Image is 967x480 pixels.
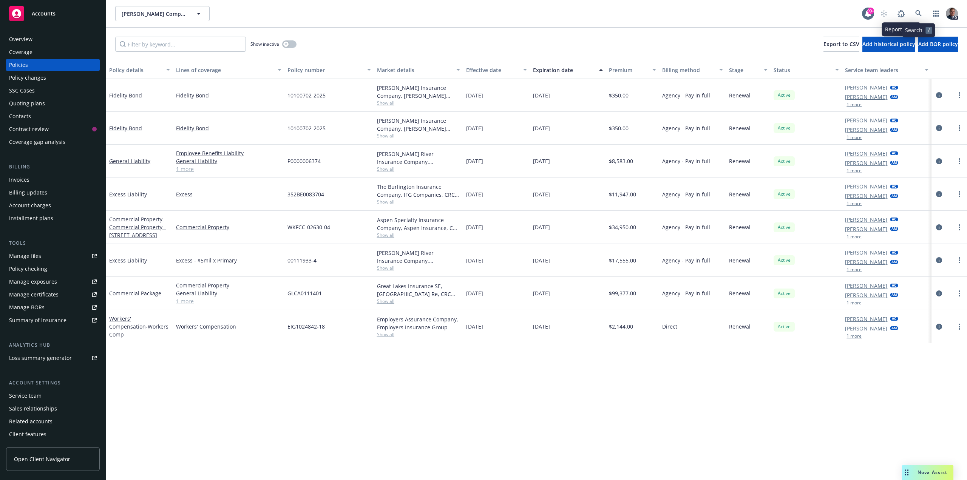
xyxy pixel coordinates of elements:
div: Billing [6,163,100,171]
a: Policy checking [6,263,100,275]
div: [PERSON_NAME] River Insurance Company, [PERSON_NAME] River Group, CRC Group [377,249,460,265]
a: more [955,157,964,166]
span: Renewal [729,190,751,198]
a: Report a Bug [894,6,909,21]
button: 1 more [847,135,862,140]
span: 10100702-2025 [287,91,326,99]
button: Stage [726,61,771,79]
button: Add BOR policy [918,37,958,52]
a: [PERSON_NAME] [845,182,887,190]
div: Loss summary generator [9,352,72,364]
a: [PERSON_NAME] [845,258,887,266]
a: Manage BORs [6,301,100,313]
button: Export to CSV [823,37,859,52]
button: 1 more [847,102,862,107]
a: General Liability [176,289,281,297]
a: Policies [6,59,100,71]
a: circleInformation [935,157,944,166]
span: Renewal [729,124,751,132]
span: Active [777,125,792,131]
span: $34,950.00 [609,223,636,231]
div: Lines of coverage [176,66,273,74]
span: 352BE0083704 [287,190,324,198]
a: Excess Liability [109,257,147,264]
div: Service team [9,390,42,402]
a: Employee Benefits Liability [176,149,281,157]
a: Fidelity Bond [109,125,142,132]
button: 1 more [847,334,862,338]
a: Loss summary generator [6,352,100,364]
button: Add historical policy [862,37,915,52]
span: Show all [377,100,460,106]
button: 1 more [847,301,862,305]
span: [DATE] [533,323,550,330]
a: Workers' Compensation [109,315,168,338]
a: Commercial Package [109,290,161,297]
span: [PERSON_NAME] Company Inc [122,10,187,18]
a: Accounts [6,3,100,24]
a: Client features [6,428,100,440]
span: Add BOR policy [918,40,958,48]
div: Policy checking [9,263,47,275]
a: Installment plans [6,212,100,224]
button: [PERSON_NAME] Company Inc [115,6,210,21]
div: Analytics hub [6,341,100,349]
span: Renewal [729,157,751,165]
span: [DATE] [533,91,550,99]
span: [DATE] [533,157,550,165]
div: Policies [9,59,28,71]
div: Market details [377,66,452,74]
a: [PERSON_NAME] [845,159,887,167]
button: Premium [606,61,660,79]
a: 1 more [176,165,281,173]
span: [DATE] [466,223,483,231]
a: Excess Liability [109,191,147,198]
span: Add historical policy [862,40,915,48]
a: more [955,123,964,133]
a: Commercial Property [109,216,166,239]
span: Renewal [729,289,751,297]
a: more [955,91,964,100]
a: Fidelity Bond [176,124,281,132]
span: Show all [377,331,460,338]
button: Policy number [284,61,374,79]
span: 00111933-4 [287,256,317,264]
a: [PERSON_NAME] [845,93,887,101]
div: Billing method [662,66,715,74]
span: Agency - Pay in full [662,256,710,264]
span: Manage exposures [6,276,100,288]
a: Policy changes [6,72,100,84]
a: [PERSON_NAME] [845,116,887,124]
a: Overview [6,33,100,45]
div: Contacts [9,110,31,122]
a: more [955,190,964,199]
a: [PERSON_NAME] [845,282,887,290]
a: Coverage [6,46,100,58]
span: $11,947.00 [609,190,636,198]
button: 1 more [847,235,862,239]
button: 1 more [847,267,862,272]
span: Agency - Pay in full [662,190,710,198]
div: Contract review [9,123,49,135]
a: Invoices [6,174,100,186]
div: Related accounts [9,415,53,428]
span: Renewal [729,323,751,330]
div: Client features [9,428,46,440]
a: Contract review [6,123,100,135]
button: 1 more [847,168,862,173]
span: $350.00 [609,91,629,99]
a: Related accounts [6,415,100,428]
span: $2,144.00 [609,323,633,330]
span: [DATE] [466,91,483,99]
span: Active [777,323,792,330]
a: Account charges [6,199,100,211]
a: Search [911,6,926,21]
div: Coverage gap analysis [9,136,65,148]
a: [PERSON_NAME] [845,248,887,256]
a: General Liability [109,157,150,165]
button: Effective date [463,61,530,79]
a: [PERSON_NAME] [845,150,887,157]
span: Show all [377,265,460,271]
a: circleInformation [935,123,944,133]
div: Billing updates [9,187,47,199]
